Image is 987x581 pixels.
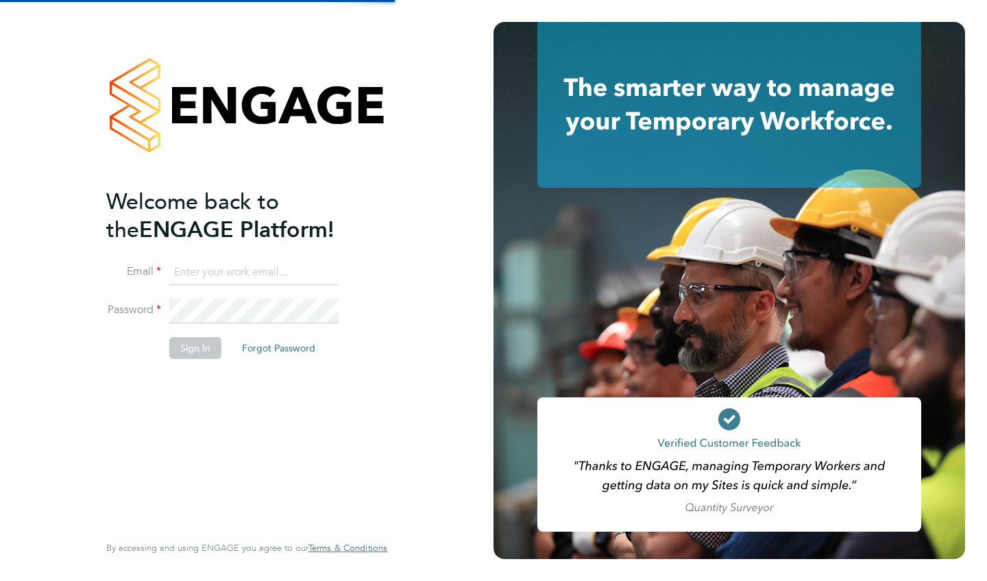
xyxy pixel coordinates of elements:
[106,188,374,244] h2: ENGAGE Platform!
[308,543,387,554] a: Terms & Conditions
[106,188,279,243] span: Welcome back to the
[308,542,387,554] span: Terms & Conditions
[106,542,387,554] span: By accessing and using ENGAGE you agree to our
[106,303,161,317] label: Password
[231,337,326,359] button: Forgot Password
[106,264,161,279] label: Email
[169,260,339,285] input: Enter your work email...
[169,337,221,359] button: Sign In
